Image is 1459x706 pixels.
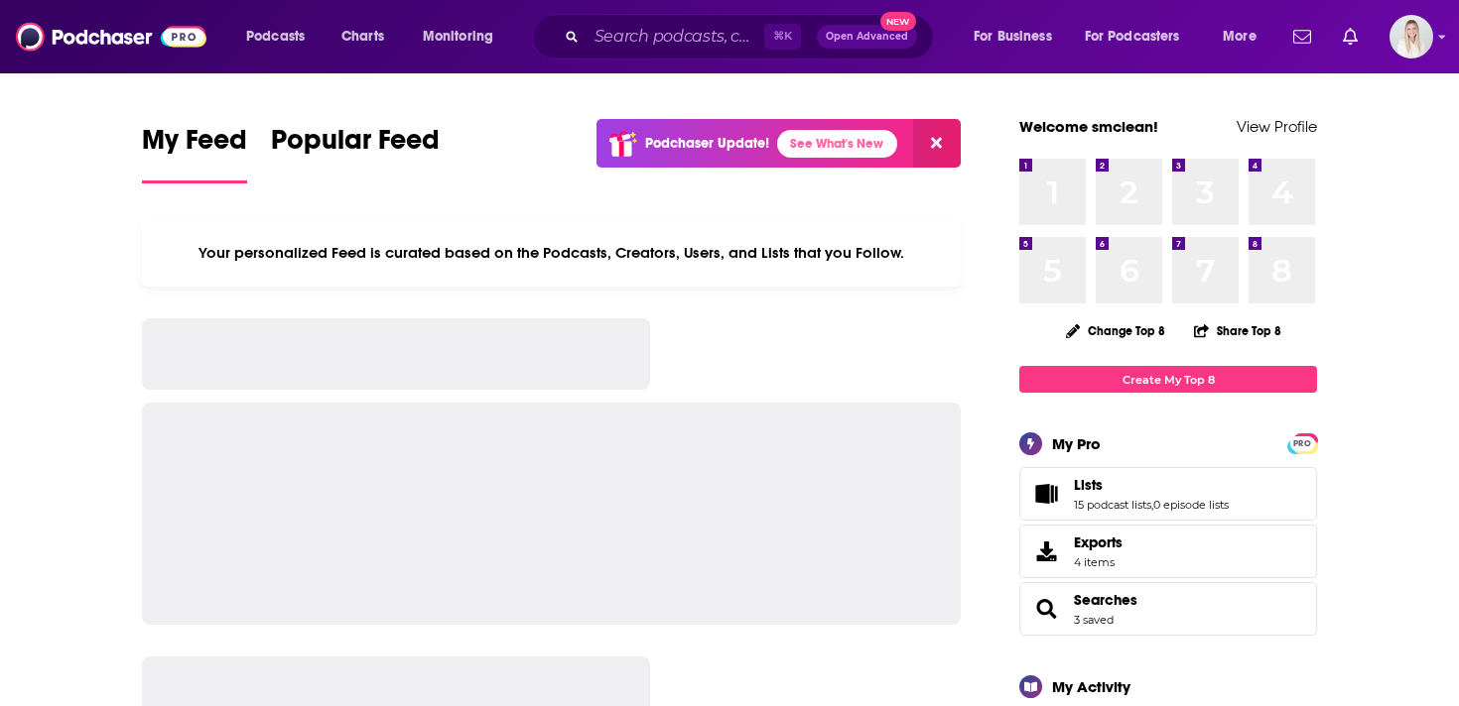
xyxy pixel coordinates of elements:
[329,21,396,53] a: Charts
[1390,15,1433,59] img: User Profile
[1054,318,1177,343] button: Change Top 8
[16,18,206,56] img: Podchaser - Follow, Share and Rate Podcasts
[1026,595,1066,623] a: Searches
[409,21,519,53] button: open menu
[826,32,908,42] span: Open Advanced
[777,130,897,158] a: See What's New
[1019,117,1158,136] a: Welcome smclean!
[960,21,1077,53] button: open menu
[1026,537,1066,565] span: Exports
[1026,480,1066,508] a: Lists
[1290,435,1314,450] a: PRO
[1074,555,1123,569] span: 4 items
[1019,467,1317,521] span: Lists
[1290,436,1314,451] span: PRO
[1019,525,1317,578] a: Exports
[1209,21,1281,53] button: open menu
[645,135,769,152] p: Podchaser Update!
[1390,15,1433,59] button: Show profile menu
[142,123,247,169] span: My Feed
[551,14,953,59] div: Search podcasts, credits, & more...
[1085,23,1180,51] span: For Podcasters
[587,21,764,53] input: Search podcasts, credits, & more...
[1074,476,1229,494] a: Lists
[423,23,493,51] span: Monitoring
[1074,591,1137,609] a: Searches
[1193,311,1282,350] button: Share Top 8
[817,25,917,49] button: Open AdvancedNew
[341,23,384,51] span: Charts
[232,21,331,53] button: open menu
[1072,21,1209,53] button: open menu
[1074,476,1103,494] span: Lists
[246,23,305,51] span: Podcasts
[1335,20,1366,54] a: Show notifications dropdown
[1390,15,1433,59] span: Logged in as smclean
[1074,498,1151,512] a: 15 podcast lists
[1285,20,1319,54] a: Show notifications dropdown
[1074,533,1123,551] span: Exports
[764,24,801,50] span: ⌘ K
[1052,677,1130,696] div: My Activity
[271,123,440,169] span: Popular Feed
[1151,498,1153,512] span: ,
[1153,498,1229,512] a: 0 episode lists
[1237,117,1317,136] a: View Profile
[271,123,440,183] a: Popular Feed
[1052,434,1101,453] div: My Pro
[1019,582,1317,636] span: Searches
[142,123,247,183] a: My Feed
[1074,613,1114,627] a: 3 saved
[142,219,961,287] div: Your personalized Feed is curated based on the Podcasts, Creators, Users, and Lists that you Follow.
[880,12,916,31] span: New
[1223,23,1257,51] span: More
[974,23,1052,51] span: For Business
[1019,366,1317,393] a: Create My Top 8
